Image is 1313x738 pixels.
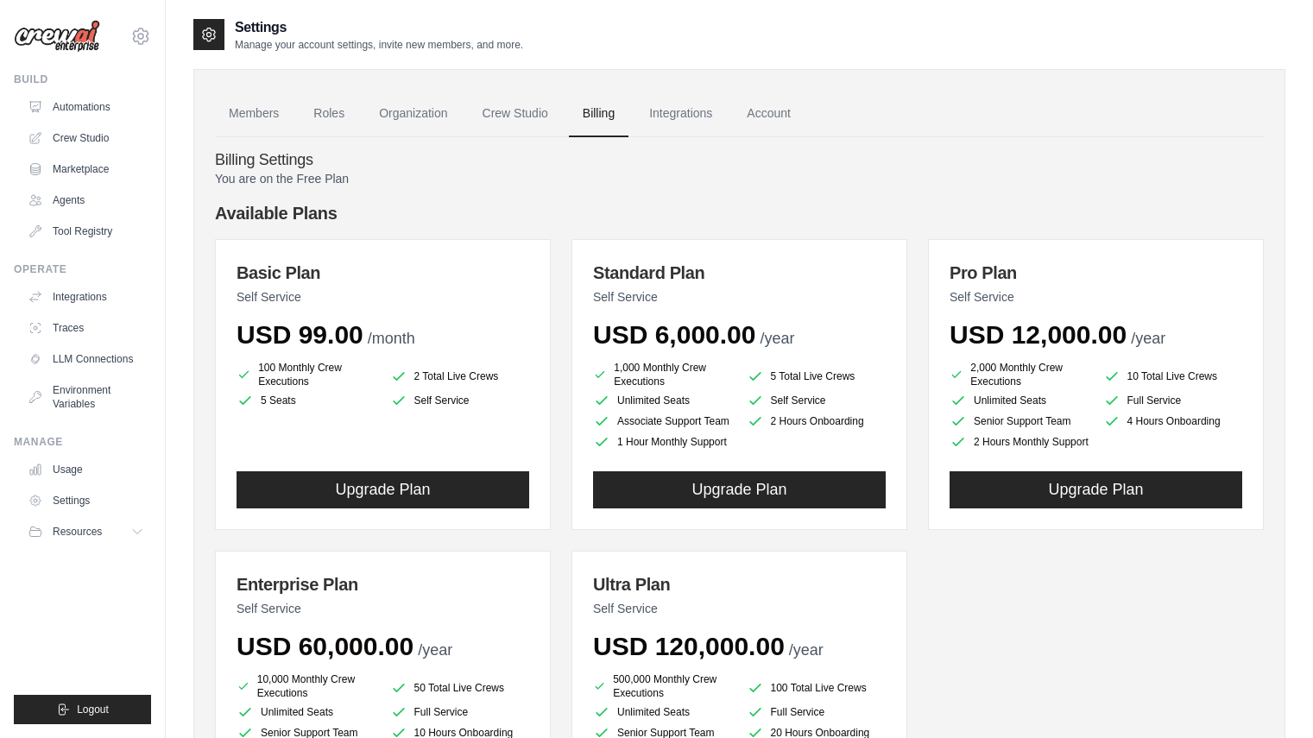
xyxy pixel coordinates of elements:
li: 2 Hours Onboarding [747,413,887,430]
a: Automations [21,93,151,121]
span: /year [760,330,794,347]
h3: Enterprise Plan [237,572,529,596]
h4: Billing Settings [215,151,1264,170]
li: Full Service [390,703,530,721]
a: Organization [365,91,461,137]
li: Senior Support Team [950,413,1089,430]
li: Unlimited Seats [593,703,733,721]
a: Members [215,91,293,137]
li: 100 Monthly Crew Executions [237,361,376,388]
span: /year [789,641,824,659]
span: /year [1131,330,1165,347]
span: USD 6,000.00 [593,320,755,349]
li: Full Service [747,703,887,721]
span: USD 12,000.00 [950,320,1127,349]
a: Tool Registry [21,218,151,245]
a: Integrations [635,91,726,137]
li: Self Service [390,392,530,409]
span: Logout [77,703,109,716]
h3: Basic Plan [237,261,529,285]
h3: Standard Plan [593,261,886,285]
a: Marketplace [21,155,151,183]
li: 2 Hours Monthly Support [950,433,1089,451]
li: Unlimited Seats [950,392,1089,409]
li: 100 Total Live Crews [747,676,887,700]
h4: Available Plans [215,201,1264,225]
button: Logout [14,695,151,724]
button: Upgrade Plan [237,471,529,508]
button: Resources [21,518,151,546]
li: 5 Seats [237,392,376,409]
span: /year [418,641,452,659]
li: 1 Hour Monthly Support [593,433,733,451]
li: 1,000 Monthly Crew Executions [593,361,733,388]
p: Self Service [593,288,886,306]
li: Self Service [747,392,887,409]
p: Manage your account settings, invite new members, and more. [235,38,523,52]
a: Crew Studio [469,91,562,137]
h3: Ultra Plan [593,572,886,596]
a: Integrations [21,283,151,311]
span: Resources [53,525,102,539]
li: 2 Total Live Crews [390,364,530,388]
p: Self Service [950,288,1242,306]
a: Traces [21,314,151,342]
a: Environment Variables [21,376,151,418]
img: Logo [14,20,100,53]
span: /month [368,330,415,347]
li: 10,000 Monthly Crew Executions [237,672,376,700]
li: 2,000 Monthly Crew Executions [950,361,1089,388]
a: Billing [569,91,628,137]
span: USD 120,000.00 [593,632,785,660]
li: 5 Total Live Crews [747,364,887,388]
p: Self Service [593,600,886,617]
button: Upgrade Plan [950,471,1242,508]
a: Account [733,91,805,137]
a: Crew Studio [21,124,151,152]
li: 4 Hours Onboarding [1103,413,1243,430]
span: USD 60,000.00 [237,632,413,660]
a: Roles [300,91,358,137]
a: Agents [21,186,151,214]
li: Unlimited Seats [593,392,733,409]
p: Self Service [237,600,529,617]
span: USD 99.00 [237,320,363,349]
div: Manage [14,435,151,449]
li: 500,000 Monthly Crew Executions [593,672,733,700]
a: LLM Connections [21,345,151,373]
h3: Pro Plan [950,261,1242,285]
li: 50 Total Live Crews [390,676,530,700]
li: Full Service [1103,392,1243,409]
li: Associate Support Team [593,413,733,430]
li: Unlimited Seats [237,703,376,721]
p: You are on the Free Plan [215,170,1264,187]
p: Self Service [237,288,529,306]
h2: Settings [235,17,523,38]
a: Settings [21,487,151,514]
a: Usage [21,456,151,483]
div: Build [14,73,151,86]
button: Upgrade Plan [593,471,886,508]
li: 10 Total Live Crews [1103,364,1243,388]
div: Operate [14,262,151,276]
